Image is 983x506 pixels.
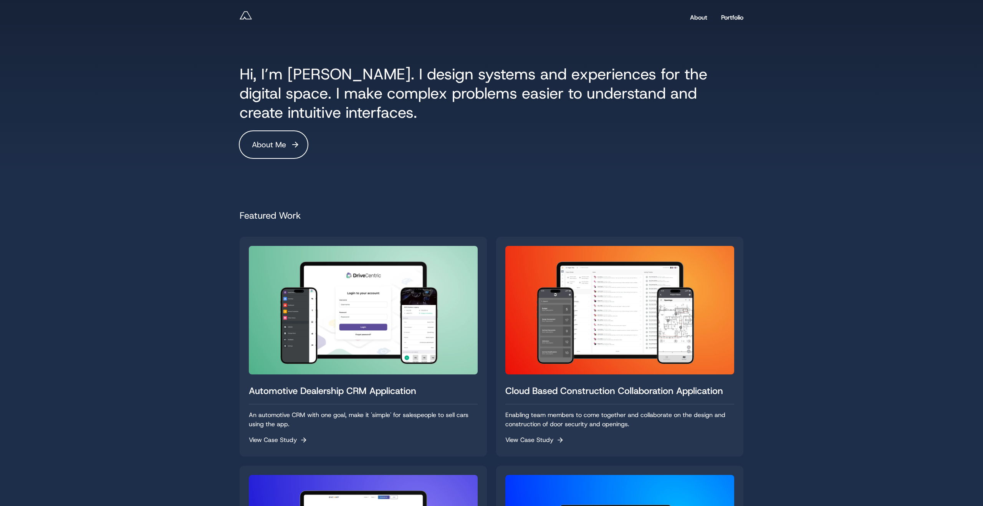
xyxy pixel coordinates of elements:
[690,10,707,25] a: About
[240,9,252,26] a: Andy Reff - Lead Product Designer
[505,410,734,429] div: Enabling team members to come together and collaborate on the design and construction of door sec...
[505,433,564,447] span: View Case Study
[249,433,308,447] span: View Case Study
[249,246,478,447] a: Read Automotive Dealership CRM Application
[721,10,743,25] a: Portfolio
[505,384,734,404] div: Cloud Based Construction Collaboration Application
[505,246,734,374] img: Cloud Based Construction Collaboration Application
[240,131,308,158] a: About Me
[252,137,286,152] span: About Me
[240,64,743,122] h1: Hi, I’m [PERSON_NAME]. I design systems and experiences for the digital space. I make complex pro...
[249,246,478,374] img: Automotive Dealership CRM Application
[249,384,478,404] div: Automotive Dealership CRM Application
[505,246,734,447] a: Read Cloud Based Construction Collaboration Application
[249,410,478,429] div: An automotive CRM with one goal, make it 'simple' for salespeople to sell cars using the app.
[240,204,743,227] h4: Featured Work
